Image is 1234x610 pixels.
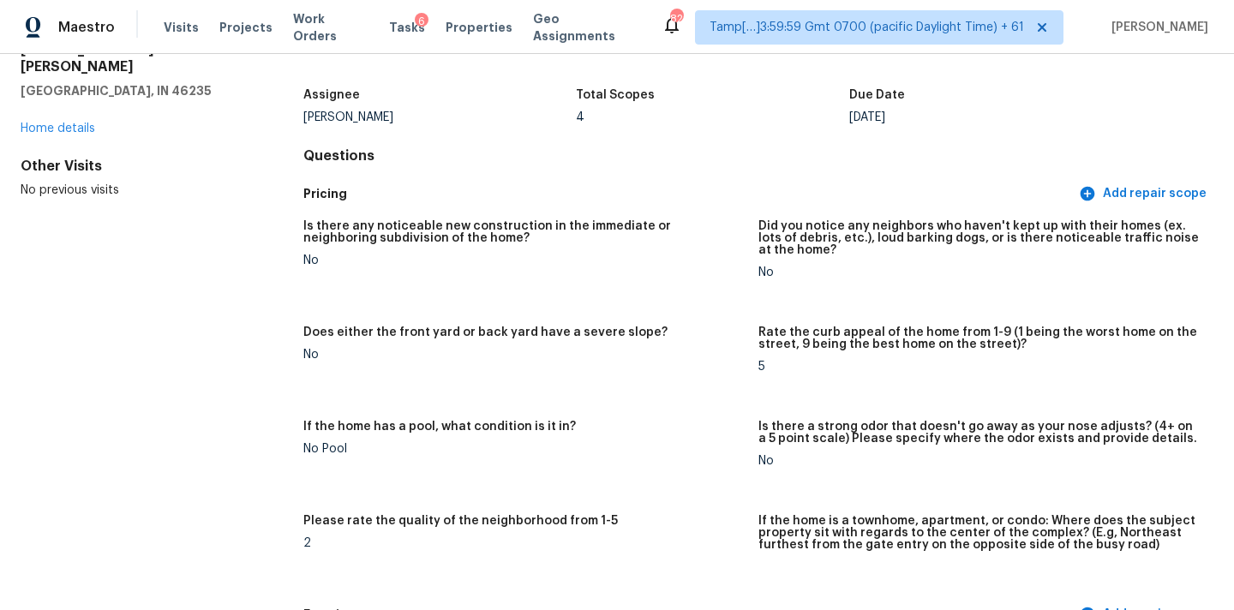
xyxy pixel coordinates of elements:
[415,13,428,30] div: 6
[1082,183,1207,205] span: Add repair scope
[758,455,1200,467] div: No
[303,421,576,433] h5: If the home has a pool, what condition is it in?
[303,349,745,361] div: No
[1105,19,1208,36] span: [PERSON_NAME]
[303,443,745,455] div: No Pool
[533,10,641,45] span: Geo Assignments
[303,326,668,338] h5: Does either the front yard or back yard have a severe slope?
[758,266,1200,278] div: No
[758,421,1200,445] h5: Is there a strong odor that doesn't go away as your nose adjusts? (4+ on a 5 point scale) Please ...
[758,361,1200,373] div: 5
[21,123,95,135] a: Home details
[219,19,273,36] span: Projects
[293,10,368,45] span: Work Orders
[303,111,577,123] div: [PERSON_NAME]
[576,111,849,123] div: 4
[164,19,199,36] span: Visits
[849,89,905,101] h5: Due Date
[849,111,1123,123] div: [DATE]
[576,89,655,101] h5: Total Scopes
[303,254,745,266] div: No
[21,184,119,196] span: No previous visits
[758,220,1200,256] h5: Did you notice any neighbors who haven't kept up with their homes (ex. lots of debris, etc.), lou...
[758,515,1200,551] h5: If the home is a townhome, apartment, or condo: Where does the subject property sit with regards ...
[303,34,1213,79] div: Completed: to
[303,147,1213,164] h4: Questions
[710,19,1024,36] span: Tamp[…]3:59:59 Gmt 0700 (pacific Daylight Time) + 61
[303,220,745,244] h5: Is there any noticeable new construction in the immediate or neighboring subdivision of the home?
[446,19,512,36] span: Properties
[303,515,618,527] h5: Please rate the quality of the neighborhood from 1-5
[389,21,425,33] span: Tasks
[1075,178,1213,210] button: Add repair scope
[758,326,1200,350] h5: Rate the curb appeal of the home from 1-9 (1 being the worst home on the street, 9 being the best...
[670,10,682,27] div: 821
[21,158,249,175] div: Other Visits
[303,89,360,101] h5: Assignee
[21,82,249,99] h5: [GEOGRAPHIC_DATA], IN 46235
[21,41,249,75] h2: [STREET_ADDRESS][PERSON_NAME]
[303,185,1075,203] h5: Pricing
[303,537,745,549] div: 2
[58,19,115,36] span: Maestro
